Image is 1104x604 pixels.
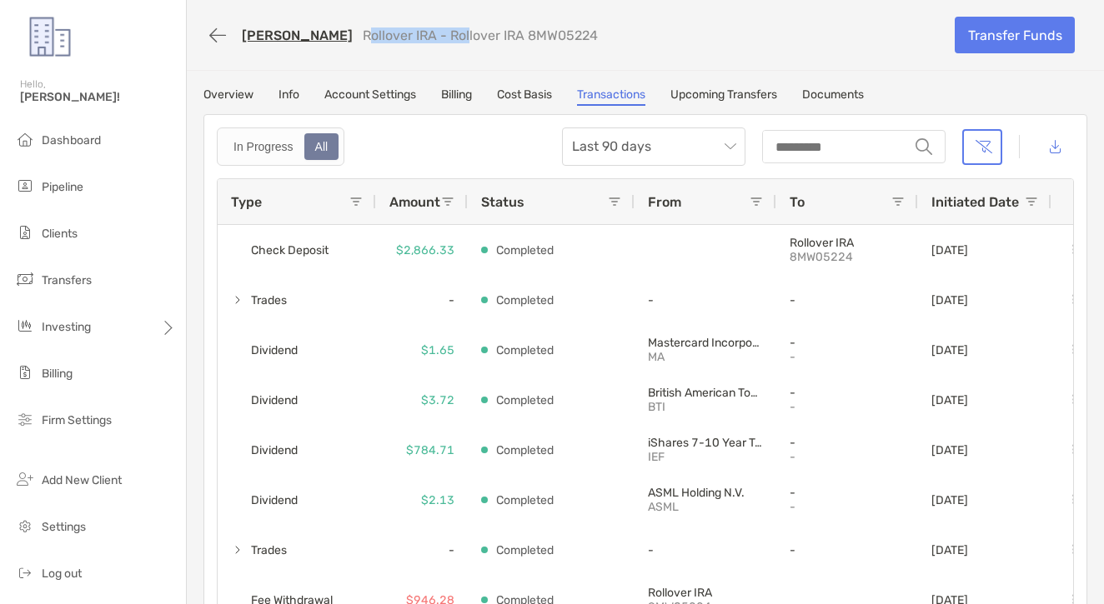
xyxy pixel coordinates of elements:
[648,486,763,500] p: ASML Holding N.V.
[15,469,35,489] img: add_new_client icon
[251,337,298,364] span: Dividend
[790,450,905,464] p: -
[396,240,454,261] p: $2,866.33
[20,90,176,104] span: [PERSON_NAME]!
[15,362,35,382] img: billing icon
[790,236,905,250] p: Rollover IRA
[231,194,262,210] span: Type
[648,543,763,557] p: -
[496,290,554,311] p: Completed
[15,516,35,536] img: settings icon
[15,176,35,196] img: pipeline icon
[931,243,968,257] p: [DATE]
[421,390,454,411] p: $3.72
[577,87,645,106] a: Transactions
[931,293,968,307] p: [DATE]
[15,409,35,429] img: firm-settings icon
[15,129,35,149] img: dashboard icon
[42,520,86,534] span: Settings
[790,386,905,400] p: -
[279,87,299,106] a: Info
[251,287,287,314] span: Trades
[931,493,968,507] p: [DATE]
[648,586,763,600] p: Rollover IRA
[670,87,777,106] a: Upcoming Transfers
[251,537,287,564] span: Trades
[496,240,554,261] p: Completed
[931,443,968,457] p: [DATE]
[324,87,416,106] a: Account Settings
[962,129,1002,165] button: Clear filters
[790,194,805,210] span: To
[15,562,35,582] img: logout icon
[790,500,905,514] p: -
[790,436,905,450] p: -
[790,400,905,414] p: -
[648,336,763,350] p: Mastercard Incorporated
[421,490,454,511] p: $2.13
[217,127,344,166] div: segmented control
[790,486,905,500] p: -
[648,293,763,307] p: -
[376,525,468,575] div: -
[376,275,468,325] div: -
[497,87,552,106] a: Cost Basis
[42,180,83,194] span: Pipeline
[20,7,80,67] img: Zoe Logo
[421,340,454,361] p: $1.65
[406,440,454,461] p: $784.71
[648,500,763,514] p: ASML
[389,194,440,210] span: Amount
[42,413,112,427] span: Firm Settings
[916,138,932,155] img: input icon
[15,222,35,242] img: clients icon
[251,387,298,414] span: Dividend
[648,436,763,450] p: iShares 7-10 Year Treasury Bond ETF
[572,128,735,165] span: Last 90 days
[790,293,905,307] p: -
[42,133,101,147] span: Dashboard
[42,320,91,334] span: Investing
[481,194,524,210] span: Status
[363,27,598,43] p: Rollover IRA - Rollover IRA 8MW05224
[42,273,92,287] span: Transfers
[224,135,303,158] div: In Progress
[790,336,905,350] p: -
[648,350,763,364] p: MA
[931,393,968,407] p: [DATE]
[648,400,763,414] p: BTI
[15,269,35,289] img: transfers icon
[648,450,763,464] p: IEF
[790,350,905,364] p: -
[790,250,905,264] p: 8MW05224
[251,437,298,464] span: Dividend
[931,543,968,557] p: [DATE]
[931,343,968,357] p: [DATE]
[15,316,35,336] img: investing icon
[496,340,554,361] p: Completed
[496,390,554,411] p: Completed
[802,87,864,106] a: Documents
[955,17,1075,53] a: Transfer Funds
[648,386,763,400] p: British American Tobacco Industries p.l.c. ADR
[306,135,338,158] div: All
[42,227,78,241] span: Clients
[251,487,298,514] span: Dividend
[931,194,1019,210] span: Initiated Date
[42,367,73,381] span: Billing
[496,440,554,461] p: Completed
[496,540,554,561] p: Completed
[790,543,905,557] p: -
[251,237,329,264] span: Check Deposit
[42,567,82,581] span: Log out
[203,87,253,106] a: Overview
[42,473,122,487] span: Add New Client
[441,87,472,106] a: Billing
[242,27,353,43] a: [PERSON_NAME]
[648,194,681,210] span: From
[496,490,554,511] p: Completed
